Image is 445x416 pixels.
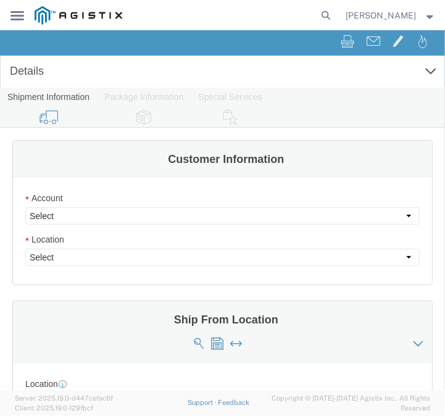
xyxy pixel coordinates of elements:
[15,394,113,402] span: Server: 2025.19.0-d447cefac8f
[218,399,250,406] a: Feedback
[188,399,218,406] a: Support
[35,6,122,25] img: logo
[15,404,93,412] span: Client: 2025.19.0-129fbcf
[346,9,417,22] span: Jose Figueroa
[250,393,430,414] span: Copyright © [DATE]-[DATE] Agistix Inc., All Rights Reserved
[346,8,437,23] button: [PERSON_NAME]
